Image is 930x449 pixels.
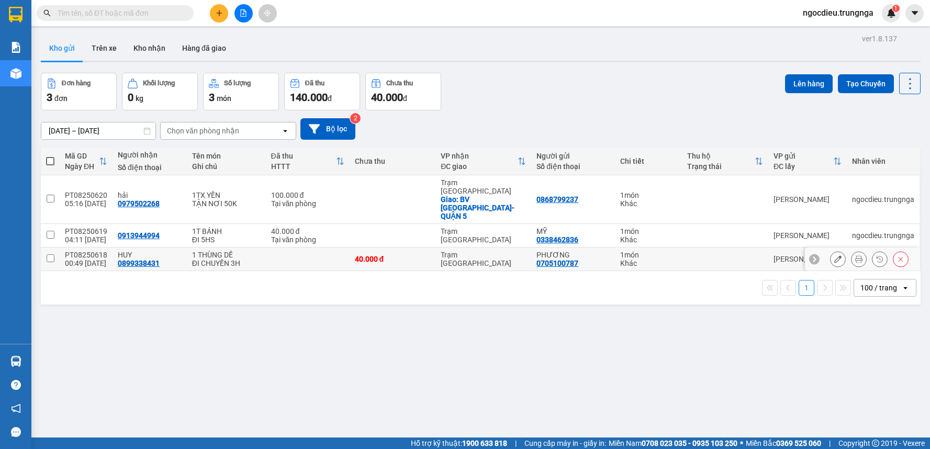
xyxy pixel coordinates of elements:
div: Chi tiết [620,157,677,165]
span: 40.000 [371,91,403,104]
button: Chưa thu40.000đ [365,73,441,110]
span: question-circle [11,380,21,390]
div: 100 / trang [860,283,897,293]
div: Số điện thoại [118,163,182,172]
div: HTTT [271,162,336,171]
button: file-add [234,4,253,23]
span: file-add [240,9,247,17]
div: ngocdieu.trungnga [852,195,914,204]
button: Bộ lọc [300,118,355,140]
div: ĐC lấy [774,162,833,171]
th: Toggle SortBy [266,148,350,175]
div: 0705100787 [536,259,578,267]
div: Đã thu [305,80,324,87]
div: VP nhận [441,152,518,160]
div: PT08250620 [65,191,107,199]
div: Đơn hàng [62,80,91,87]
div: MỸ [536,227,610,235]
div: 40.000 đ [355,255,431,263]
div: [PERSON_NAME] [774,255,842,263]
div: Khác [620,199,677,208]
div: Trạng thái [687,162,755,171]
div: HUY [118,251,182,259]
div: Chưa thu [355,157,431,165]
th: Toggle SortBy [768,148,847,175]
div: TẬN NƠI 50K [192,199,261,208]
input: Tìm tên, số ĐT hoặc mã đơn [58,7,181,19]
div: Người gửi [536,152,610,160]
span: 3 [209,91,215,104]
div: ĐI CHUYẾN 3H [192,259,261,267]
span: caret-down [910,8,920,18]
span: 0 [128,91,133,104]
span: search [43,9,51,17]
div: PT08250618 [65,251,107,259]
div: Khối lượng [143,80,175,87]
div: ver 1.8.137 [862,33,897,44]
div: 0899338431 [118,259,160,267]
div: Chọn văn phòng nhận [167,126,239,136]
span: đ [328,94,332,103]
sup: 2 [350,113,361,124]
div: Tại văn phòng [271,199,344,208]
button: Tạo Chuyến [838,74,894,93]
div: VP gửi [774,152,833,160]
span: | [829,437,831,449]
img: icon-new-feature [887,8,896,18]
div: Số điện thoại [536,162,610,171]
span: đ [403,94,407,103]
div: Mã GD [65,152,99,160]
div: 0338462836 [536,235,578,244]
span: message [11,427,21,437]
div: 04:11 [DATE] [65,235,107,244]
div: 00:49 [DATE] [65,259,107,267]
div: 0913944994 [118,231,160,240]
div: Thu hộ [687,152,755,160]
div: [PERSON_NAME] [774,195,842,204]
sup: 1 [892,5,900,12]
div: 0868799237 [536,195,578,204]
strong: 1900 633 818 [462,439,507,447]
th: Toggle SortBy [682,148,768,175]
div: Tại văn phòng [271,235,344,244]
svg: open [901,284,910,292]
div: Trạm [GEOGRAPHIC_DATA] [441,227,526,244]
button: Đã thu140.000đ [284,73,360,110]
span: ⚪️ [740,441,743,445]
span: đơn [54,94,68,103]
div: Sửa đơn hàng [830,251,846,267]
span: 3 [47,91,52,104]
div: Số lượng [224,80,251,87]
div: 1 món [620,191,677,199]
strong: 0369 525 060 [776,439,821,447]
div: Đã thu [271,152,336,160]
th: Toggle SortBy [435,148,531,175]
button: 1 [799,280,814,296]
span: aim [264,9,271,17]
span: copyright [872,440,879,447]
div: Khác [620,235,677,244]
div: Chưa thu [386,80,413,87]
div: PT08250619 [65,227,107,235]
strong: 0708 023 035 - 0935 103 250 [642,439,737,447]
div: Trạm [GEOGRAPHIC_DATA] [441,251,526,267]
img: warehouse-icon [10,356,21,367]
span: Cung cấp máy in - giấy in: [524,437,606,449]
button: Trên xe [83,36,125,61]
span: món [217,94,231,103]
div: Trạm [GEOGRAPHIC_DATA] [441,178,526,195]
div: 40.000 đ [271,227,344,235]
div: 1 món [620,227,677,235]
input: Select a date range. [41,122,155,139]
button: caret-down [905,4,924,23]
div: hải [118,191,182,199]
div: 1T BÁNH [192,227,261,235]
span: Miền Bắc [746,437,821,449]
div: 1 món [620,251,677,259]
div: 05:16 [DATE] [65,199,107,208]
div: Nhân viên [852,157,914,165]
div: Người nhận [118,151,182,159]
span: Hỗ trợ kỹ thuật: [411,437,507,449]
span: | [515,437,517,449]
span: 1 [894,5,898,12]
